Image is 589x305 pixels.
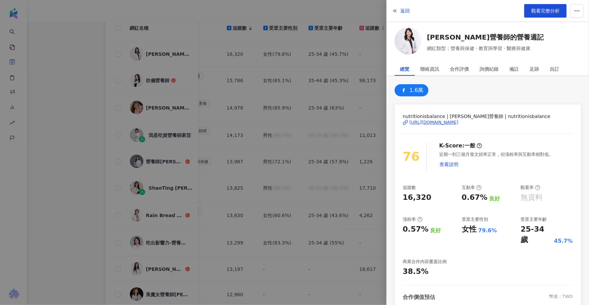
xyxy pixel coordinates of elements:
[409,119,458,125] div: [URL][DOMAIN_NAME]
[427,45,544,52] span: 網紅類型：營養與保健 · 教育與學習 · 醫療與健康
[462,216,488,222] div: 受眾主要性別
[439,158,459,171] button: 查看說明
[531,8,560,14] span: 觀看完整分析
[403,147,420,166] div: 76
[462,192,487,203] div: 0.67%
[489,195,500,203] div: 良好
[395,27,422,57] a: KOL Avatar
[403,113,573,120] span: nutritionisbalance | [PERSON_NAME]營養師 | nutritionisbalance
[520,185,540,191] div: 觀看率
[550,62,559,76] div: 自訂
[450,62,469,76] div: 合作評價
[403,119,573,125] a: [URL][DOMAIN_NAME]
[403,266,428,277] div: 38.5%
[554,237,573,245] div: 45.7%
[395,27,422,54] img: KOL Avatar
[409,86,423,95] div: 1.6萬
[403,185,416,191] div: 追蹤數
[524,4,567,18] a: 觀看完整分析
[439,151,573,171] div: 近期一到三個月發文頻率正常，但漲粉率與互動率相對低。
[464,142,475,149] div: 一般
[462,185,482,191] div: 互動率
[403,294,435,301] div: 合作價值預估
[400,8,410,14] span: 返回
[430,227,441,234] div: 良好
[400,62,409,76] div: 總覽
[392,4,410,18] button: 返回
[509,62,519,76] div: 備註
[420,62,439,76] div: 聯絡資訊
[462,224,477,235] div: 女性
[478,227,497,234] div: 79.6%
[439,162,458,167] span: 查看說明
[530,62,539,76] div: 足跡
[439,142,482,149] div: K-Score :
[403,259,447,265] div: 商業合作內容覆蓋比例
[520,192,543,203] div: 無資料
[549,294,573,301] div: 幣值：TWD
[520,216,547,222] div: 受眾主要年齡
[520,224,552,245] div: 25-34 歲
[403,192,431,203] div: 16,320
[395,84,428,96] button: 1.6萬
[403,224,428,235] div: 0.57%
[480,62,499,76] div: 詢價紀錄
[427,32,544,42] a: [PERSON_NAME]營養師的營養週記
[403,216,423,222] div: 漲粉率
